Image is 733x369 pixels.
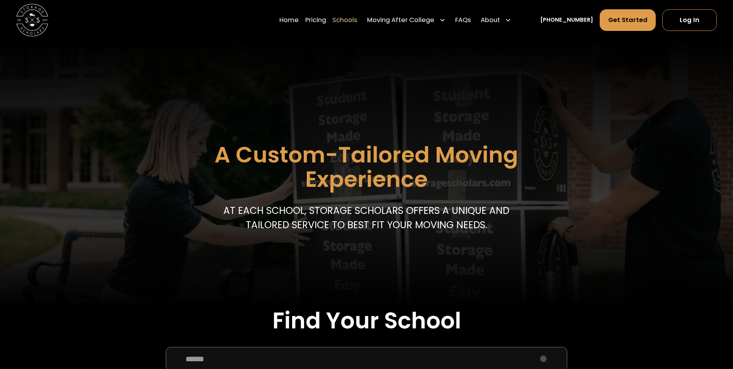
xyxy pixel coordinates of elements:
[478,9,515,31] div: About
[16,4,48,36] img: Storage Scholars main logo
[481,15,500,25] div: About
[220,203,513,232] p: At each school, storage scholars offers a unique and tailored service to best fit your Moving needs.
[332,9,357,31] a: Schools
[662,9,717,31] a: Log In
[279,9,299,31] a: Home
[305,9,326,31] a: Pricing
[455,9,471,31] a: FAQs
[600,9,656,31] a: Get Started
[364,9,449,31] div: Moving After College
[173,143,559,191] h1: A Custom-Tailored Moving Experience
[77,307,656,334] h2: Find Your School
[16,4,48,36] a: home
[540,16,593,24] a: [PHONE_NUMBER]
[367,15,434,25] div: Moving After College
